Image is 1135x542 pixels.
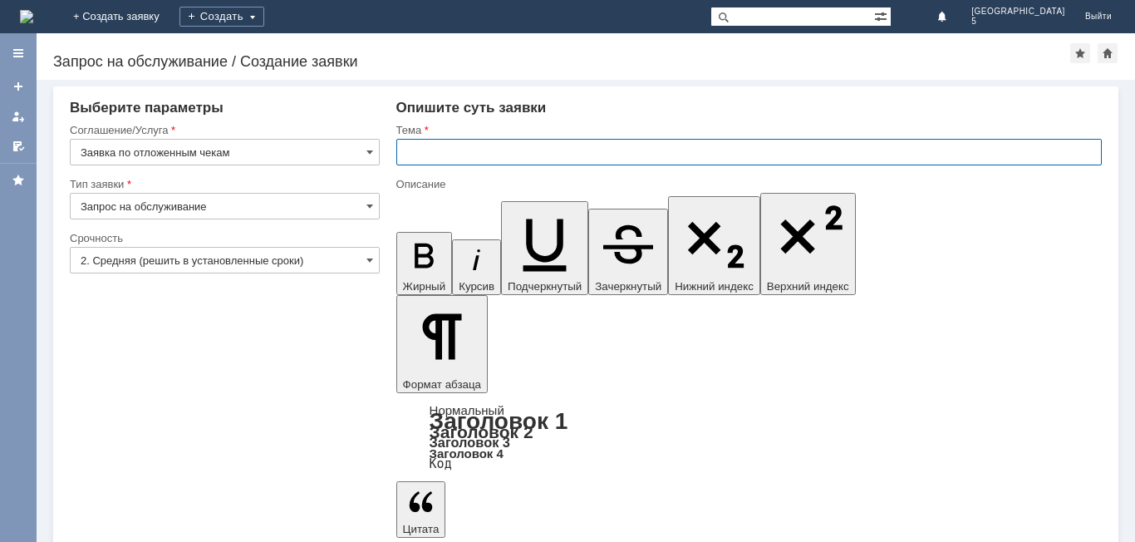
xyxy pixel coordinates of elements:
button: Зачеркнутый [588,209,668,295]
a: Нормальный [430,403,504,417]
a: Заголовок 4 [430,446,504,461]
div: Тема [396,125,1098,135]
div: Тип заявки [70,179,376,190]
div: Добавить в избранное [1070,43,1090,63]
span: Расширенный поиск [874,7,891,23]
button: Нижний индекс [668,196,760,295]
img: logo [20,10,33,23]
a: Заголовок 2 [430,422,533,441]
span: Курсив [459,280,494,293]
div: Соглашение/Услуга [70,125,376,135]
span: Цитата [403,523,440,535]
a: Мои согласования [5,133,32,160]
button: Формат абзаца [396,295,488,393]
a: Создать заявку [5,73,32,100]
div: Описание [396,179,1098,190]
a: Код [430,456,452,471]
span: Нижний индекс [675,280,754,293]
span: Опишите суть заявки [396,100,547,116]
button: Жирный [396,232,453,295]
button: Курсив [452,239,501,295]
div: Срочность [70,233,376,244]
span: Зачеркнутый [595,280,661,293]
span: 5 [971,17,1065,27]
span: Выберите параметры [70,100,224,116]
a: Мои заявки [5,103,32,130]
span: Верхний индекс [767,280,849,293]
div: Запрос на обслуживание / Создание заявки [53,53,1070,70]
div: Сделать домашней страницей [1098,43,1118,63]
button: Верхний индекс [760,193,856,295]
div: Формат абзаца [396,405,1102,470]
span: Жирный [403,280,446,293]
button: Подчеркнутый [501,201,588,295]
div: Создать [179,7,264,27]
span: Формат абзаца [403,378,481,391]
a: Заголовок 3 [430,435,510,450]
span: Подчеркнутый [508,280,582,293]
span: [GEOGRAPHIC_DATA] [971,7,1065,17]
a: Перейти на домашнюю страницу [20,10,33,23]
a: Заголовок 1 [430,408,568,434]
button: Цитата [396,481,446,538]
